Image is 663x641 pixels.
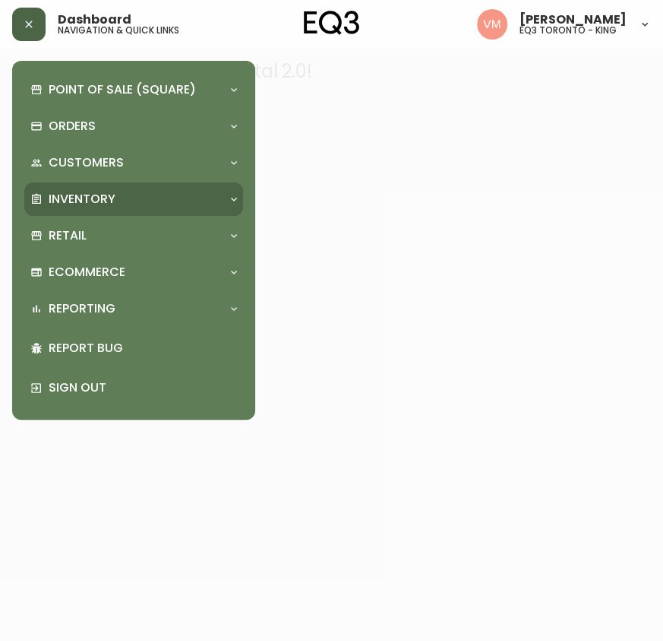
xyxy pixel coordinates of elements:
[24,219,243,252] div: Retail
[519,26,617,35] h5: eq3 toronto - king
[24,73,243,106] div: Point of Sale (Square)
[58,14,131,26] span: Dashboard
[49,81,196,98] p: Point of Sale (Square)
[58,26,179,35] h5: navigation & quick links
[24,109,243,143] div: Orders
[24,292,243,325] div: Reporting
[49,154,124,171] p: Customers
[49,264,125,281] p: Ecommerce
[24,368,243,408] div: Sign Out
[49,118,96,135] p: Orders
[49,227,87,244] p: Retail
[49,379,237,396] p: Sign Out
[304,11,360,35] img: logo
[49,340,237,357] p: Report Bug
[24,255,243,289] div: Ecommerce
[49,191,115,208] p: Inventory
[519,14,627,26] span: [PERSON_NAME]
[49,300,115,317] p: Reporting
[24,182,243,216] div: Inventory
[24,328,243,368] div: Report Bug
[24,146,243,179] div: Customers
[477,9,507,40] img: 0f63483a436850f3a2e29d5ab35f16df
